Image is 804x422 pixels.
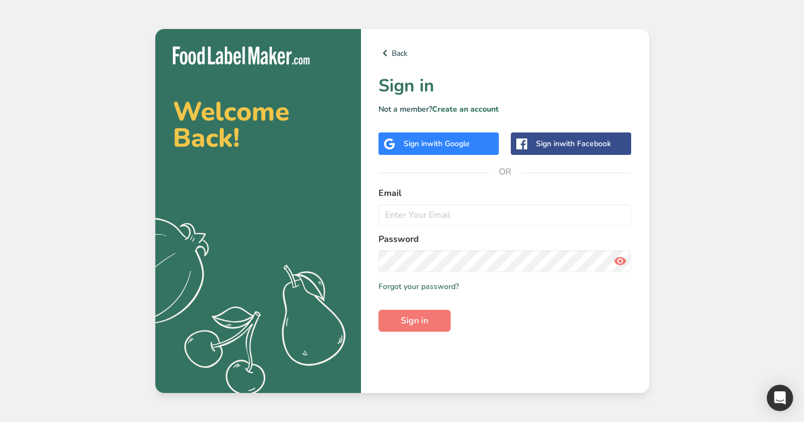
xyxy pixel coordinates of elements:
a: Back [378,47,632,60]
div: Open Intercom Messenger [767,385,793,411]
span: with Facebook [560,138,611,149]
label: Password [378,233,632,246]
span: with Google [427,138,470,149]
label: Email [378,187,632,200]
h1: Sign in [378,73,632,99]
span: OR [488,155,521,188]
button: Sign in [378,310,451,332]
a: Forgot your password? [378,281,459,292]
a: Create an account [432,104,499,114]
span: Sign in [401,314,428,327]
h2: Welcome Back! [173,99,343,151]
input: Enter Your Email [378,204,632,226]
img: Food Label Maker [173,47,310,65]
div: Sign in [536,138,611,149]
p: Not a member? [378,103,632,115]
div: Sign in [404,138,470,149]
